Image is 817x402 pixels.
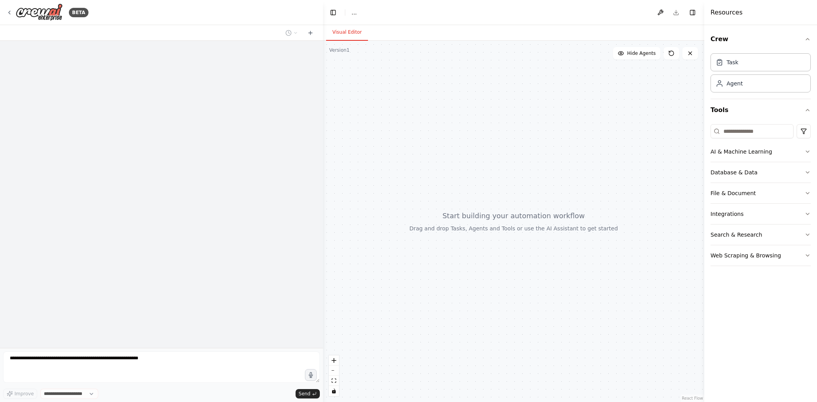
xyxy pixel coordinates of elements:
[329,355,339,396] div: React Flow controls
[329,376,339,386] button: fit view
[687,7,698,18] button: Hide right sidebar
[352,9,357,16] span: ...
[627,50,656,56] span: Hide Agents
[329,386,339,396] button: toggle interactivity
[711,141,811,162] button: AI & Machine Learning
[711,8,743,17] h4: Resources
[3,389,37,399] button: Improve
[304,28,317,38] button: Start a new chat
[613,47,660,60] button: Hide Agents
[14,391,34,397] span: Improve
[329,47,350,53] div: Version 1
[296,389,320,398] button: Send
[711,183,811,203] button: File & Document
[682,396,703,400] a: React Flow attribution
[727,58,738,66] div: Task
[727,80,743,87] div: Agent
[711,225,811,245] button: Search & Research
[299,391,310,397] span: Send
[329,366,339,376] button: zoom out
[711,121,811,272] div: Tools
[16,4,63,21] img: Logo
[326,24,368,41] button: Visual Editor
[282,28,301,38] button: Switch to previous chat
[305,369,317,381] button: Click to speak your automation idea
[711,99,811,121] button: Tools
[711,50,811,99] div: Crew
[711,162,811,183] button: Database & Data
[328,7,339,18] button: Hide left sidebar
[69,8,88,17] div: BETA
[711,204,811,224] button: Integrations
[711,28,811,50] button: Crew
[329,355,339,366] button: zoom in
[711,245,811,266] button: Web Scraping & Browsing
[352,9,357,16] nav: breadcrumb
